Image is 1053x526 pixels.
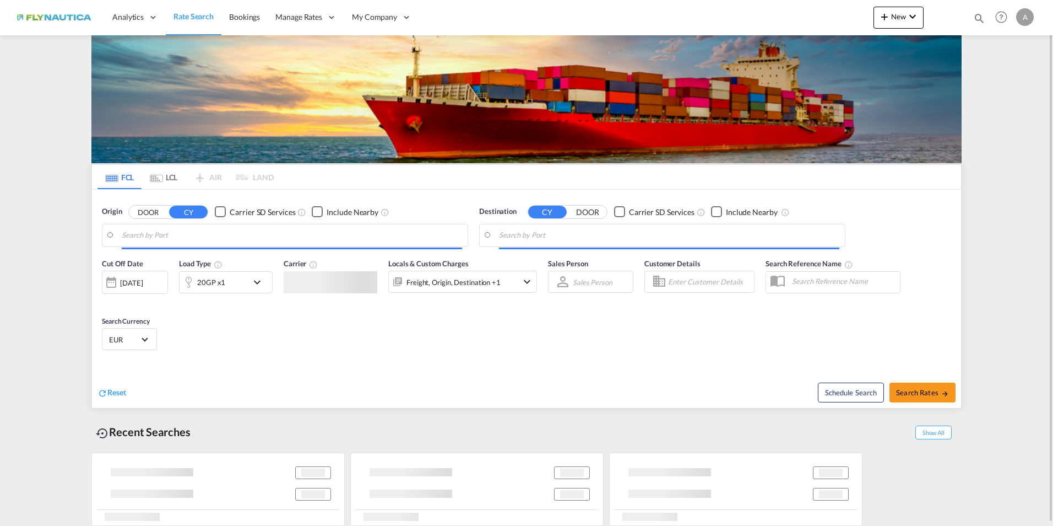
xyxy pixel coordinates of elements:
div: Carrier SD Services [230,207,295,218]
md-icon: icon-chevron-down [251,276,269,289]
div: 20GP x1 [197,275,225,290]
span: Bookings [229,12,260,22]
div: 20GP x1icon-chevron-down [179,271,273,293]
md-icon: The selected Trucker/Carrierwill be displayed in the rate results If the rates are from another f... [309,260,318,269]
div: Freight Origin Destination Factory Stuffingicon-chevron-down [388,271,537,293]
div: Carrier SD Services [629,207,694,218]
span: Search Reference Name [766,259,853,268]
span: Show All [915,426,952,439]
input: Enter Customer Details [668,273,751,290]
div: A [1016,8,1034,26]
button: DOOR [568,206,607,218]
span: Carrier [284,259,318,268]
div: Include Nearby [726,207,778,218]
div: icon-refreshReset [97,387,126,399]
span: My Company [352,12,397,23]
span: Manage Rates [275,12,322,23]
span: Sales Person [548,259,588,268]
md-datepicker: Select [102,293,110,308]
md-select: Sales Person [572,274,614,290]
md-icon: Unchecked: Ignores neighbouring ports when fetching rates.Checked : Includes neighbouring ports w... [381,208,389,217]
md-icon: Your search will be saved by the below given name [844,260,853,269]
span: New [878,12,919,21]
md-icon: Unchecked: Search for CY (Container Yard) services for all selected carriers.Checked : Search for... [697,208,705,217]
md-icon: icon-plus 400-fg [878,10,891,23]
span: Search Rates [896,388,949,397]
md-checkbox: Checkbox No Ink [312,206,378,218]
div: Origin DOOR CY Checkbox No InkUnchecked: Search for CY (Container Yard) services for all selected... [92,190,961,408]
span: Analytics [112,12,144,23]
button: icon-plus 400-fgNewicon-chevron-down [873,7,924,29]
div: Include Nearby [327,207,378,218]
span: Help [992,8,1011,26]
span: Cut Off Date [102,259,143,268]
input: Search by Port [499,227,839,244]
md-icon: Unchecked: Ignores neighbouring ports when fetching rates.Checked : Includes neighbouring ports w... [781,208,790,217]
img: LCL+%26+FCL+BACKGROUND.png [91,35,962,163]
md-pagination-wrapper: Use the left and right arrow keys to navigate between tabs [97,165,274,189]
input: Search by Port [122,227,462,244]
span: Search Currency [102,317,150,325]
span: Origin [102,206,122,217]
div: Recent Searches [91,420,195,444]
button: DOOR [129,206,167,218]
div: [DATE] [102,271,168,294]
md-checkbox: Checkbox No Ink [215,206,295,218]
md-icon: icon-chevron-down [906,10,919,23]
span: EUR [109,335,140,345]
md-icon: icon-refresh [97,388,107,398]
md-icon: icon-backup-restore [96,427,109,440]
md-icon: icon-information-outline [214,260,222,269]
img: dbeec6a0202a11f0ab01a7e422f9ff92.png [17,5,91,30]
span: Reset [107,388,126,397]
div: Help [992,8,1016,28]
div: [DATE] [120,278,143,288]
md-checkbox: Checkbox No Ink [711,206,778,218]
md-checkbox: Checkbox No Ink [614,206,694,218]
span: Load Type [179,259,222,268]
md-icon: icon-arrow-right [941,390,949,398]
span: Rate Search [173,12,214,21]
span: Locals & Custom Charges [388,259,469,268]
button: Search Ratesicon-arrow-right [889,383,956,402]
md-icon: icon-chevron-down [520,275,534,288]
button: Note: By default Schedule search will only considerorigin ports, destination ports and cut off da... [818,383,884,402]
md-select: Select Currency: € EUREuro [108,331,151,347]
div: Freight Origin Destination Factory Stuffing [406,275,501,290]
md-icon: icon-magnify [973,12,985,24]
div: icon-magnify [973,12,985,29]
button: CY [169,206,208,218]
md-tab-item: LCL [142,165,186,189]
span: Destination [479,206,517,217]
md-tab-item: FCL [97,165,142,189]
span: Customer Details [644,259,700,268]
input: Search Reference Name [786,273,900,289]
md-icon: Unchecked: Search for CY (Container Yard) services for all selected carriers.Checked : Search for... [297,208,306,217]
button: CY [528,206,567,218]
